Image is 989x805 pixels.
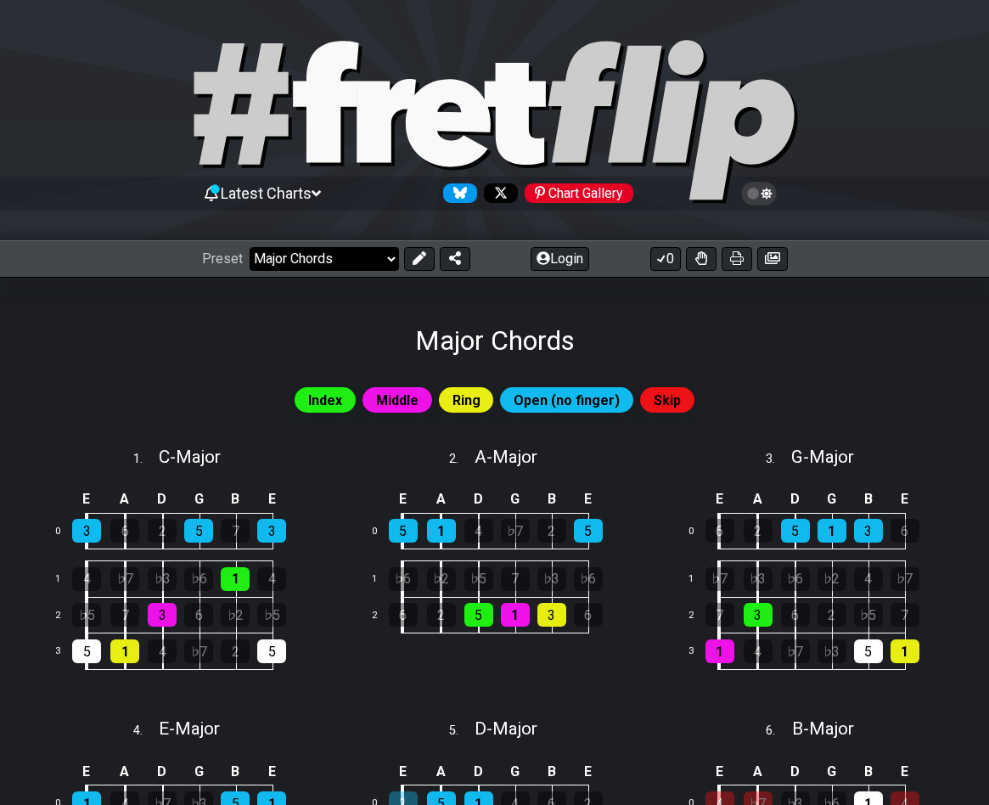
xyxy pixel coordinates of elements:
td: 0 [362,513,402,549]
div: 6 [781,603,810,627]
span: Open (no finger) [514,388,620,413]
div: 6 [184,603,213,627]
div: 5 [781,519,810,543]
td: G [497,757,533,785]
span: Index [308,388,342,413]
div: ♭5 [854,603,883,627]
div: 4 [148,639,177,663]
div: 5 [72,639,101,663]
div: 1 [427,519,456,543]
span: A - Major [475,447,537,467]
td: 1 [362,561,402,598]
div: ♭7 [705,567,734,591]
td: A [106,485,144,513]
div: 5 [184,519,213,543]
td: D [460,757,497,785]
td: D [777,485,814,513]
td: G [813,485,850,513]
div: 7 [221,519,250,543]
td: G [497,485,533,513]
div: ♭7 [501,519,530,543]
div: 3 [537,603,566,627]
div: 6 [891,519,919,543]
a: #fretflip at Pinterest [518,183,633,203]
div: ♭5 [72,603,101,627]
div: 2 [221,639,250,663]
div: 7 [705,603,734,627]
button: 0 [650,247,681,271]
div: ♭5 [257,603,286,627]
span: 5 . [449,722,475,740]
span: 4 . [133,722,159,740]
div: ♭6 [781,567,810,591]
span: Middle [376,388,419,413]
td: D [777,757,814,785]
span: Toggle light / dark theme [750,186,769,201]
td: B [533,485,570,513]
div: 2 [537,519,566,543]
span: 2 . [449,450,475,469]
td: E [700,757,739,785]
div: 1 [891,639,919,663]
div: ♭2 [221,603,250,627]
td: E [254,485,290,513]
td: 0 [678,513,719,549]
td: E [886,485,923,513]
td: A [422,757,460,785]
td: 3 [678,633,719,670]
div: 3 [854,519,883,543]
span: Skip [654,388,681,413]
td: B [533,757,570,785]
div: 4 [744,639,773,663]
div: 5 [854,639,883,663]
h1: Major Chords [415,324,575,357]
span: Ring [452,388,480,413]
button: Toggle Dexterity for all fretkits [686,247,716,271]
div: 6 [389,603,418,627]
td: 1 [45,561,86,598]
span: 1 . [133,450,159,469]
td: E [384,757,423,785]
div: ♭7 [110,567,139,591]
div: 2 [744,519,773,543]
div: 3 [148,603,177,627]
td: A [422,485,460,513]
td: E [700,485,739,513]
div: ♭3 [537,567,566,591]
div: 5 [389,519,418,543]
div: ♭6 [184,567,213,591]
span: Preset [202,251,243,267]
td: E [570,757,606,785]
td: A [739,485,777,513]
div: 4 [464,519,493,543]
td: D [143,757,181,785]
span: D - Major [475,718,537,739]
div: 6 [110,519,139,543]
button: Create image [757,247,788,271]
div: ♭7 [891,567,919,591]
td: B [217,757,254,785]
div: 7 [501,567,530,591]
button: Edit Preset [404,247,435,271]
span: B - Major [792,718,854,739]
div: 2 [818,603,846,627]
div: ♭2 [427,567,456,591]
div: ♭3 [818,639,846,663]
td: B [217,485,254,513]
div: ♭7 [781,639,810,663]
div: ♭5 [464,567,493,591]
div: 6 [574,603,603,627]
div: ♭2 [818,567,846,591]
span: C - Major [159,447,221,467]
div: 1 [501,603,530,627]
td: D [143,485,181,513]
td: A [739,757,777,785]
div: 5 [257,639,286,663]
td: E [886,757,923,785]
div: 1 [705,639,734,663]
div: 5 [574,519,603,543]
div: 6 [705,519,734,543]
div: 7 [110,603,139,627]
td: 2 [362,597,402,633]
div: 2 [427,603,456,627]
